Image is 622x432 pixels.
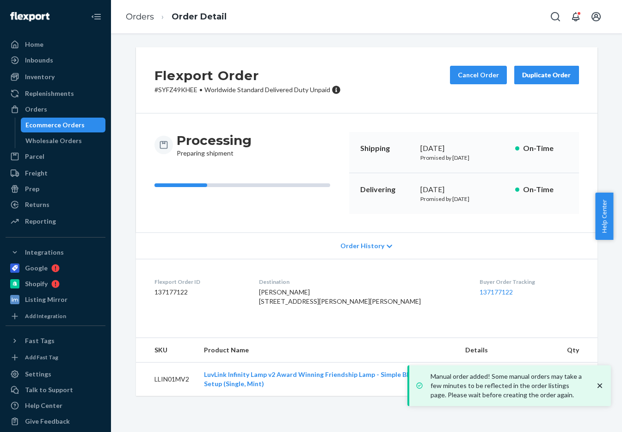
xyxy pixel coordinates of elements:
[25,105,47,114] div: Orders
[21,118,106,132] a: Ecommerce Orders
[522,70,571,80] div: Duplicate Order
[25,312,66,320] div: Add Integration
[6,69,105,84] a: Inventory
[6,149,105,164] a: Parcel
[177,132,252,158] div: Preparing shipment
[25,417,70,426] div: Give Feedback
[6,197,105,212] a: Returns
[25,136,82,145] div: Wholesale Orders
[6,367,105,382] a: Settings
[546,7,565,26] button: Open Search Box
[126,12,154,22] a: Orders
[420,195,508,203] p: Promised by [DATE]
[204,370,434,388] a: LuvLink Infinity Lamp v2 Award Winning Friendship Lamp - Simple Bluetooth Setup (Single, Mint)
[514,66,579,84] button: Duplicate Order
[118,3,234,31] ol: breadcrumbs
[25,248,64,257] div: Integrations
[6,276,105,291] a: Shopify
[197,338,458,363] th: Product Name
[172,12,227,22] a: Order Detail
[340,241,384,250] span: Order History
[458,338,560,363] th: Details
[560,338,597,363] th: Qty
[6,53,105,68] a: Inbounds
[25,217,56,226] div: Reporting
[560,363,597,396] td: 1
[567,7,585,26] button: Open notifications
[136,338,197,363] th: SKU
[523,184,568,195] p: On-Time
[25,72,55,81] div: Inventory
[25,169,48,178] div: Freight
[10,12,49,21] img: Flexport logo
[25,279,48,288] div: Shopify
[587,7,605,26] button: Open account menu
[25,89,74,98] div: Replenishments
[6,214,105,229] a: Reporting
[523,143,568,154] p: On-Time
[360,184,413,195] p: Delivering
[6,382,105,397] a: Talk to Support
[480,288,513,296] a: 137177122
[6,311,105,322] a: Add Integration
[25,56,53,65] div: Inbounds
[595,193,613,240] button: Help Center
[6,182,105,196] a: Prep
[25,385,73,394] div: Talk to Support
[6,292,105,307] a: Listing Mirror
[25,40,43,49] div: Home
[25,120,85,130] div: Ecommerce Orders
[25,200,49,209] div: Returns
[6,398,105,413] a: Help Center
[6,333,105,348] button: Fast Tags
[420,143,508,154] div: [DATE]
[25,336,55,345] div: Fast Tags
[480,278,579,286] dt: Buyer Order Tracking
[6,102,105,117] a: Orders
[25,401,62,410] div: Help Center
[177,132,252,149] h3: Processing
[420,184,508,195] div: [DATE]
[6,166,105,181] a: Freight
[420,154,508,162] p: Promised by [DATE]
[360,143,413,154] p: Shipping
[21,133,106,148] a: Wholesale Orders
[154,288,244,297] dd: 137177122
[431,372,586,400] p: Manual order added! Some manual orders may take a few minutes to be reflected in the order listin...
[595,381,604,390] svg: close toast
[25,369,51,379] div: Settings
[154,278,244,286] dt: Flexport Order ID
[450,66,507,84] button: Cancel Order
[154,66,341,85] h2: Flexport Order
[6,261,105,275] a: Google
[6,352,105,363] a: Add Fast Tag
[25,295,68,304] div: Listing Mirror
[87,7,105,26] button: Close Navigation
[199,86,203,94] span: •
[259,278,465,286] dt: Destination
[136,363,197,396] td: LLIN01MV2
[154,85,341,94] p: # SYFZ49KHEE
[6,86,105,101] a: Replenishments
[25,152,44,161] div: Parcel
[204,86,330,94] span: Worldwide Standard Delivered Duty Unpaid
[259,288,421,305] span: [PERSON_NAME] [STREET_ADDRESS][PERSON_NAME][PERSON_NAME]
[25,184,39,194] div: Prep
[6,37,105,52] a: Home
[25,263,48,273] div: Google
[6,414,105,429] button: Give Feedback
[6,245,105,260] button: Integrations
[25,353,58,361] div: Add Fast Tag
